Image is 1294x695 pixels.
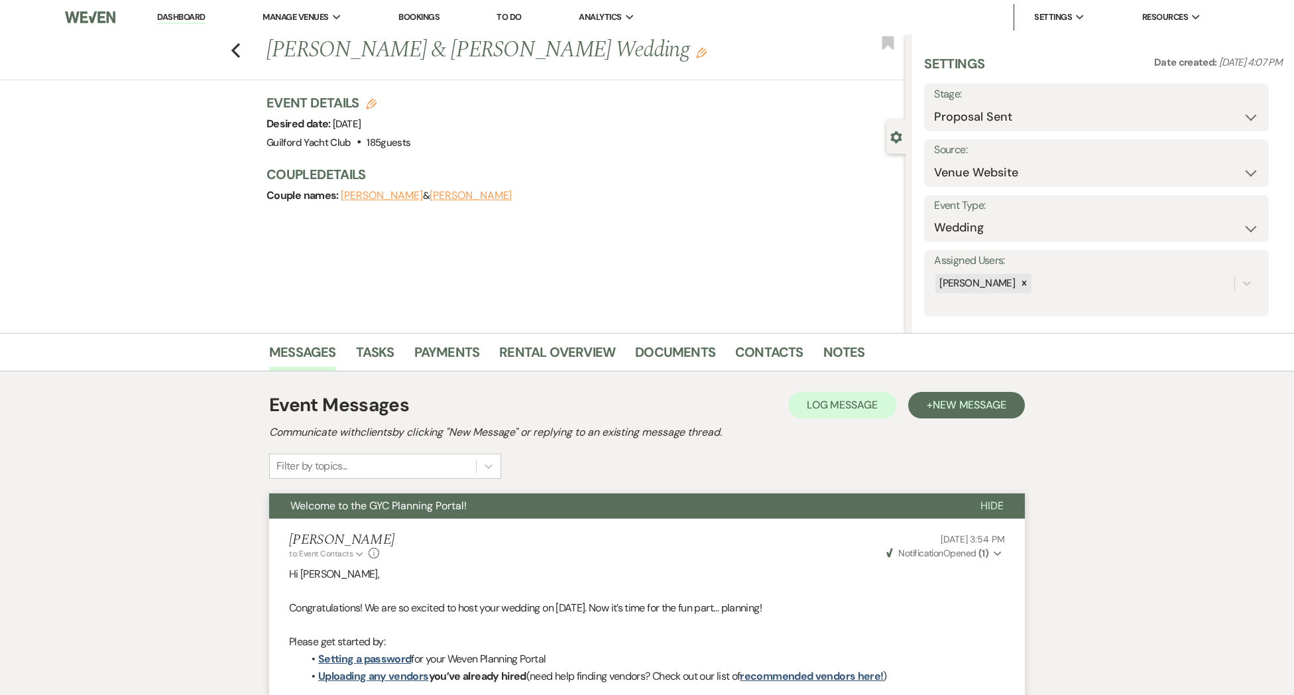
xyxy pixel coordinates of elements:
a: Payments [414,342,480,371]
div: Filter by topics... [276,458,347,474]
a: Rental Overview [499,342,615,371]
button: Log Message [788,392,896,418]
span: Hi [PERSON_NAME], [289,567,379,581]
span: Congratulations! We are so excited to host your wedding on [DATE]. Now it’s time for the fun part... [289,601,762,615]
a: Uploading any vendors [318,669,429,683]
label: Source: [934,141,1259,160]
span: (need help finding vendors? Check out our list of [526,669,740,683]
span: Date created: [1154,56,1219,69]
span: Please get started by: [289,635,385,649]
a: Dashboard [157,11,205,24]
span: 185 guests [367,136,410,149]
button: Close lead details [890,130,902,143]
span: Hide [980,499,1004,513]
label: Stage: [934,85,1259,104]
button: [PERSON_NAME] [430,190,512,201]
button: [PERSON_NAME] [341,190,423,201]
h5: [PERSON_NAME] [289,532,394,548]
span: [DATE] [333,117,361,131]
label: Event Type: [934,196,1259,216]
div: [PERSON_NAME] [935,274,1017,293]
span: Analytics [579,11,621,24]
strong: ( 1 ) [978,547,988,559]
h3: Couple Details [266,165,892,184]
span: for your Weven Planning Portal [411,652,546,666]
label: Assigned Users: [934,251,1259,271]
span: Resources [1142,11,1188,24]
a: Messages [269,342,336,371]
button: Hide [959,493,1025,519]
img: Weven Logo [65,3,116,31]
span: [DATE] 3:54 PM [941,533,1005,545]
span: & [341,189,512,202]
h3: Settings [924,54,984,84]
a: Bookings [398,11,440,23]
a: Setting a password [318,652,411,666]
span: Guilford Yacht Club [266,136,351,149]
span: ) [883,669,886,683]
h1: [PERSON_NAME] & [PERSON_NAME] Wedding [266,34,773,66]
a: To Do [497,11,521,23]
strong: you’ve already hired [318,669,526,683]
span: Notification [898,547,943,559]
button: +New Message [908,392,1025,418]
button: to: Event Contacts [289,548,365,560]
h3: Event Details [266,94,410,112]
span: Desired date: [266,117,333,131]
span: New Message [933,398,1006,412]
span: Opened [886,547,988,559]
h2: Communicate with clients by clicking "New Message" or replying to an existing message thread. [269,424,1025,440]
a: Notes [823,342,865,371]
span: Log Message [807,398,878,412]
a: Documents [635,342,715,371]
button: NotificationOpened (1) [884,546,1005,560]
span: Settings [1034,11,1072,24]
a: Contacts [735,342,803,371]
button: Edit [696,46,707,58]
a: recommended vendors here! [740,669,883,683]
span: Welcome to the GYC Planning Portal! [290,499,467,513]
span: to: Event Contacts [289,548,353,559]
button: Welcome to the GYC Planning Portal! [269,493,959,519]
a: Tasks [356,342,394,371]
h1: Event Messages [269,391,409,419]
span: Couple names: [266,188,341,202]
span: [DATE] 4:07 PM [1219,56,1282,69]
span: Manage Venues [263,11,328,24]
